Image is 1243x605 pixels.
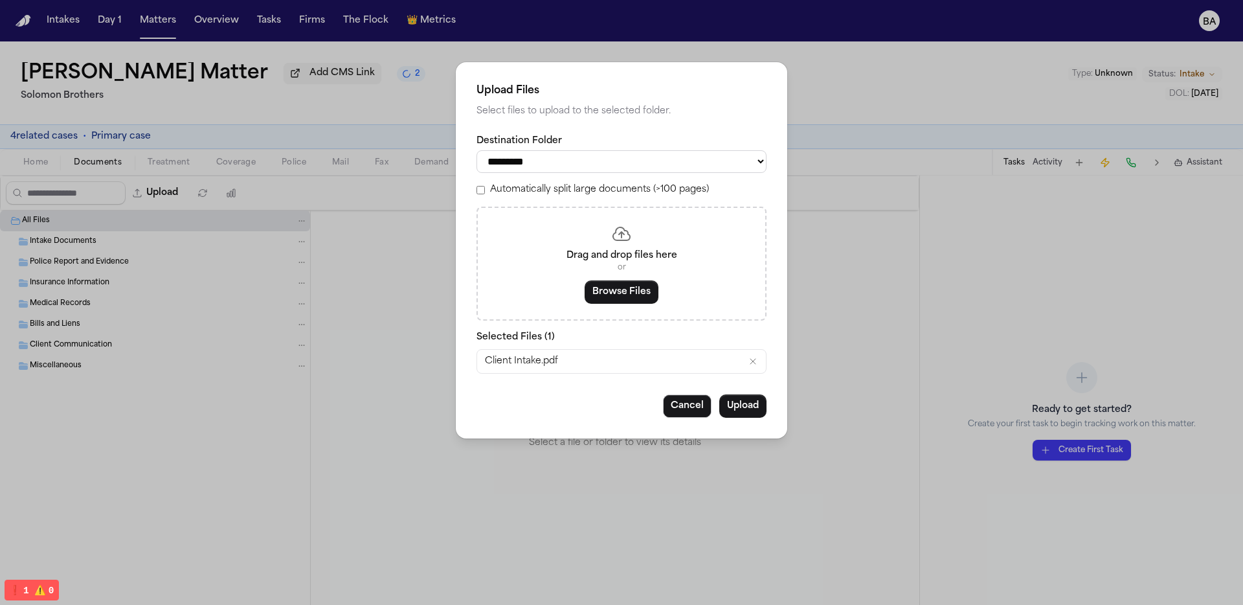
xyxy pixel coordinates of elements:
label: Destination Folder [476,135,767,148]
h2: Upload Files [476,83,767,98]
button: Cancel [663,394,711,418]
span: Client Intake.pdf [485,355,558,368]
p: Select files to upload to the selected folder. [476,104,767,119]
p: Drag and drop files here [493,249,750,262]
button: Browse Files [585,280,658,304]
p: Selected Files ( 1 ) [476,331,767,344]
button: Remove Client Intake.pdf [748,356,758,367]
label: Automatically split large documents (>100 pages) [490,183,709,196]
button: Upload [719,394,767,418]
p: or [493,262,750,273]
